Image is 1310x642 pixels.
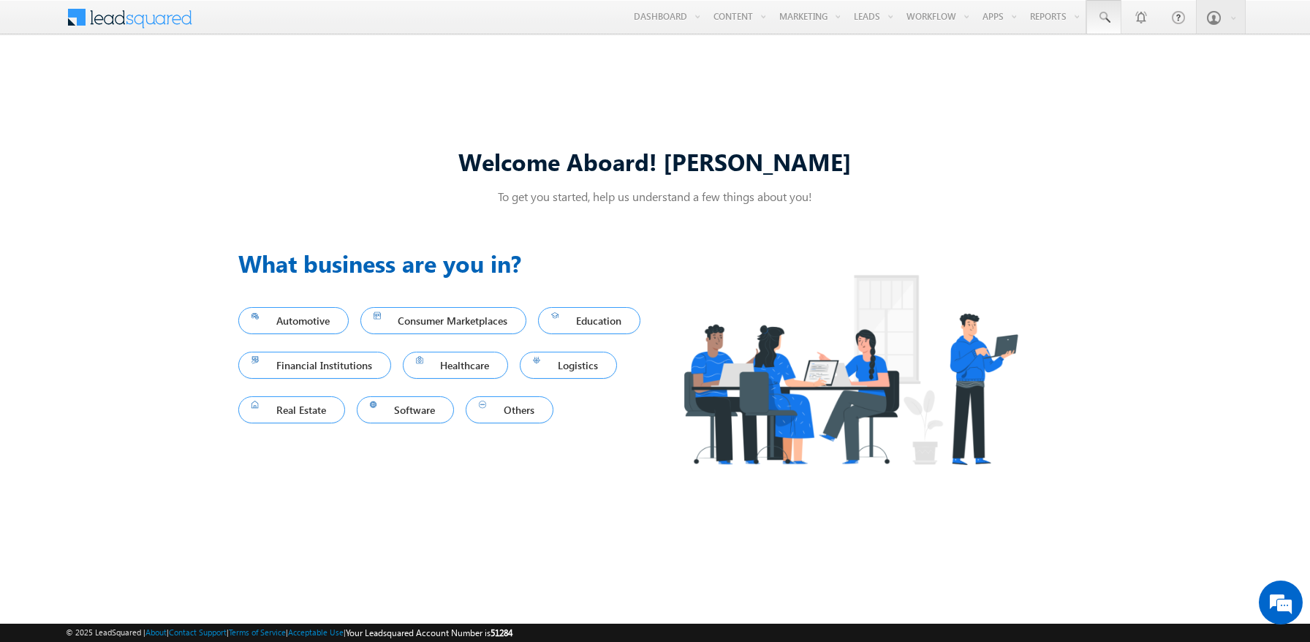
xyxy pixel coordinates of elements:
[145,627,167,637] a: About
[238,246,655,281] h3: What business are you in?
[370,400,442,420] span: Software
[416,355,496,375] span: Healthcare
[251,355,378,375] span: Financial Institutions
[655,246,1045,494] img: Industry.png
[66,626,512,640] span: © 2025 LeadSquared | | | | |
[238,189,1072,204] p: To get you started, help us understand a few things about you!
[374,311,514,331] span: Consumer Marketplaces
[288,627,344,637] a: Acceptable Use
[533,355,604,375] span: Logistics
[551,311,627,331] span: Education
[238,146,1072,177] div: Welcome Aboard! [PERSON_NAME]
[229,627,286,637] a: Terms of Service
[479,400,540,420] span: Others
[169,627,227,637] a: Contact Support
[251,311,336,331] span: Automotive
[251,400,332,420] span: Real Estate
[346,627,512,638] span: Your Leadsquared Account Number is
[491,627,512,638] span: 51284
